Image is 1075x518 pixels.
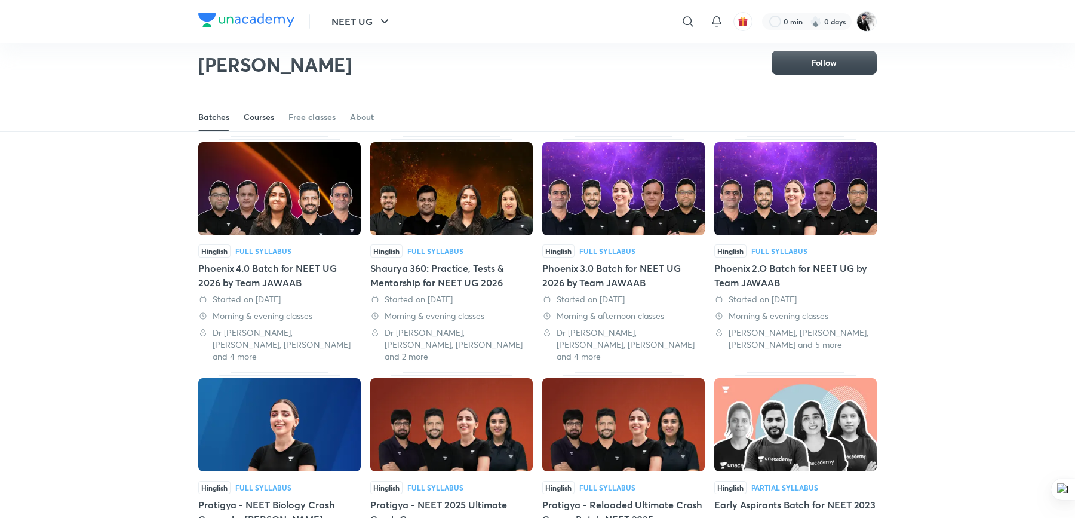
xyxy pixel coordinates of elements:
[542,136,705,363] div: Phoenix 3.0 Batch for NEET UG 2026 by Team JAWAAB
[350,111,374,123] div: About
[244,111,274,123] div: Courses
[198,378,361,471] img: Thumbnail
[198,13,294,30] a: Company Logo
[751,484,818,491] div: Partial Syllabus
[542,310,705,322] div: Morning & afternoon classes
[198,293,361,305] div: Started on 31 Jul 2025
[244,103,274,131] a: Courses
[235,247,291,255] div: Full Syllabus
[714,310,877,322] div: Morning & evening classes
[350,103,374,131] a: About
[579,484,635,491] div: Full Syllabus
[714,293,877,305] div: Started on 21 May 2025
[198,103,229,131] a: Batches
[714,378,877,471] img: Thumbnail
[370,327,533,363] div: Dr S K Singh, Dr. Rakshita Singh, Sonali Malik and 2 more
[714,481,747,494] span: Hinglish
[198,53,352,76] h2: [PERSON_NAME]
[198,142,361,235] img: Thumbnail
[714,327,877,351] div: Prateek Jain, Dr. Rakshita Singh, Ramesh Sharda and 5 more
[542,142,705,235] img: Thumbnail
[856,11,877,32] img: Nagesh M
[714,244,747,258] span: Hinglish
[198,136,361,363] div: Phoenix 4.0 Batch for NEET UG 2026 by Team JAWAAB
[542,327,705,363] div: Dr S K Singh, Prateek Jain, Dr. Rakshita Singh and 4 more
[542,378,705,471] img: Thumbnail
[751,247,807,255] div: Full Syllabus
[542,244,575,258] span: Hinglish
[542,293,705,305] div: Started on 27 Jun 2025
[288,103,336,131] a: Free classes
[370,293,533,305] div: Started on 14 Jul 2025
[370,136,533,363] div: Shaurya 360: Practice, Tests & Mentorship for NEET UG 2026
[370,310,533,322] div: Morning & evening classes
[772,51,877,75] button: Follow
[198,111,229,123] div: Batches
[198,244,231,258] span: Hinglish
[714,498,877,512] div: Early Aspirants Batch for NEET 2023
[738,16,748,27] img: avatar
[370,142,533,235] img: Thumbnail
[198,310,361,322] div: Morning & evening classes
[579,247,635,255] div: Full Syllabus
[810,16,822,27] img: streak
[235,484,291,491] div: Full Syllabus
[370,481,403,494] span: Hinglish
[324,10,399,33] button: NEET UG
[542,261,705,290] div: Phoenix 3.0 Batch for NEET UG 2026 by Team JAWAAB
[198,481,231,494] span: Hinglish
[714,142,877,235] img: Thumbnail
[812,57,837,69] span: Follow
[370,261,533,290] div: Shaurya 360: Practice, Tests & Mentorship for NEET UG 2026
[733,12,752,31] button: avatar
[288,111,336,123] div: Free classes
[407,247,463,255] div: Full Syllabus
[370,378,533,471] img: Thumbnail
[198,13,294,27] img: Company Logo
[714,261,877,290] div: Phoenix 2.O Batch for NEET UG by Team JAWAAB
[198,261,361,290] div: Phoenix 4.0 Batch for NEET UG 2026 by Team JAWAAB
[407,484,463,491] div: Full Syllabus
[198,327,361,363] div: Dr S K Singh, Prateek Jain, Dr. Rakshita Singh and 4 more
[370,244,403,258] span: Hinglish
[542,481,575,494] span: Hinglish
[714,136,877,363] div: Phoenix 2.O Batch for NEET UG by Team JAWAAB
